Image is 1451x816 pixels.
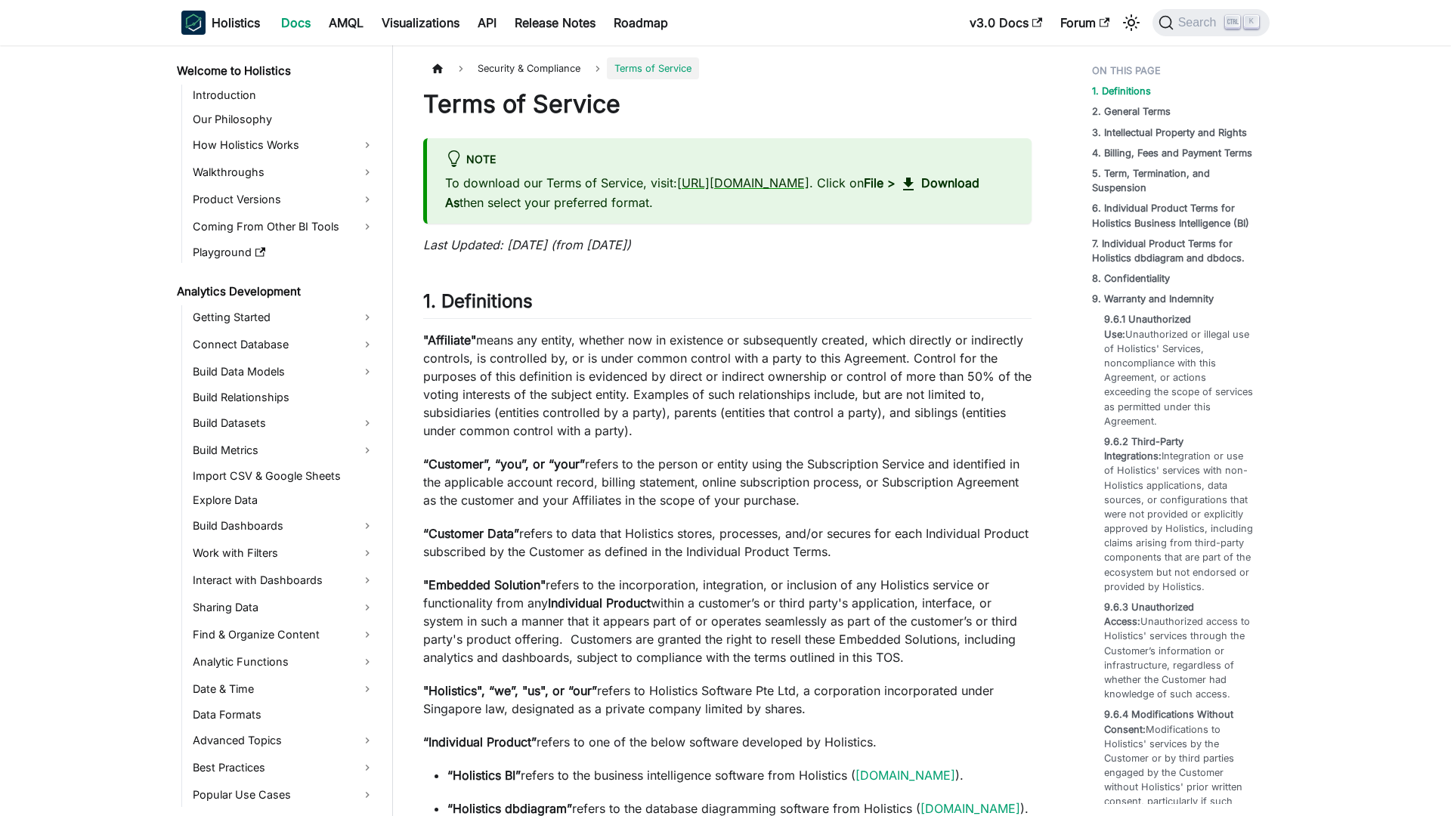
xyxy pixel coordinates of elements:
[506,11,605,35] a: Release Notes
[1104,600,1255,701] a: 9.6.3 Unauthorized Access:Unauthorized access to Holistics' services through the Customer’s infor...
[423,456,585,471] strong: “Customer”, “you”, or “your”
[188,490,379,511] a: Explore Data
[188,541,379,565] a: Work with Filters
[188,85,379,106] a: Introduction
[188,783,379,807] a: Popular Use Cases
[445,150,1013,170] div: Note
[1104,312,1255,428] a: 9.6.1 Unauthorized Use:Unauthorized or illegal use of Holistics' Services, noncompliance with thi...
[423,331,1032,440] p: means any entity, whether now in existence or subsequently created, which directly or indirectly ...
[188,650,379,674] a: Analytic Functions
[188,568,379,592] a: Interact with Dashboards
[166,45,393,816] nav: Docs sidebar
[423,683,597,698] strong: "Holistics", “we”, "us", or “our”
[445,174,1013,212] p: To download our Terms of Service, visit: . Click on then select your preferred format.
[188,387,379,408] a: Build Relationships
[1092,146,1252,160] a: 4. Billing, Fees and Payment Terms
[423,526,519,541] strong: “Customer Data”
[1174,16,1226,29] span: Search
[469,11,506,35] a: API
[1092,168,1210,193] strong: 5. Term, Termination, and Suspension
[188,109,379,130] a: Our Philosophy
[1092,85,1151,97] strong: 1. Definitions
[423,237,631,252] em: Last Updated: [DATE] (from [DATE])
[1104,436,1183,462] strong: 9.6.2 Third-Party Integrations:
[1104,434,1255,594] a: 9.6.2 Third-Party Integrations:Integration or use of Holistics' services with non-Holistics appli...
[188,704,379,725] a: Data Formats
[1152,9,1270,36] button: Search (Ctrl+K)
[188,623,379,647] a: Find & Organize Content
[188,438,379,462] a: Build Metrics
[1092,271,1170,286] a: 8. Confidentiality
[423,57,452,79] a: Home page
[188,305,379,329] a: Getting Started
[188,728,379,753] a: Advanced Topics
[172,281,379,302] a: Analytics Development
[423,577,546,592] strong: "Embedded Solution"
[423,57,1032,79] nav: Breadcrumbs
[188,332,379,357] a: Connect Database
[1092,104,1171,119] a: 2. General Terms
[1119,11,1143,35] button: Switch between dark and light mode (currently light mode)
[188,677,379,701] a: Date & Time
[423,524,1032,561] p: refers to data that Holistics stores, processes, and/or secures for each Individual Product subsc...
[423,682,1032,718] p: refers to Holistics Software Pte Ltd, a corporation incorporated under Singapore law, designated ...
[423,733,1032,751] p: refers to one of the below software developed by Holistics.
[855,768,955,783] a: [DOMAIN_NAME]
[188,514,379,538] a: Build Dashboards
[272,11,320,35] a: Docs
[607,57,699,79] span: Terms of Service
[470,57,588,79] span: Security & Compliance
[1092,236,1261,265] a: 7. Individual Product Terms for Holistics dbdiagram and dbdocs.
[1092,293,1214,304] strong: 9. Warranty and Indemnity
[447,768,521,783] strong: “Holistics BI”
[188,756,379,780] a: Best Practices
[1092,84,1151,98] a: 1. Definitions
[1104,709,1233,734] strong: 9.6.4 Modifications Without Consent:
[899,175,917,193] span: download
[1244,15,1259,29] kbd: K
[423,332,476,348] strong: "Affiliate"
[864,175,896,190] strong: File >
[1092,166,1261,195] a: 5. Term, Termination, and Suspension
[423,455,1032,509] p: refers to the person or entity using the Subscription Service and identified in the applicable ac...
[423,290,533,312] strong: 1. Definitions
[1092,238,1245,264] strong: 7. Individual Product Terms for Holistics dbdiagram and dbdocs.
[1051,11,1118,35] a: Forum
[188,465,379,487] a: Import CSV & Google Sheets
[181,11,260,35] a: HolisticsHolistics
[605,11,677,35] a: Roadmap
[447,766,1032,784] p: refers to the business intelligence software from Holistics ( ).
[188,411,379,435] a: Build Datasets
[548,595,651,610] strong: Individual Product
[677,175,809,190] a: [URL][DOMAIN_NAME]
[172,60,379,82] a: Welcome to Holistics
[1092,292,1214,306] a: 9. Warranty and Indemnity
[1092,273,1170,284] strong: 8. Confidentiality
[188,160,379,184] a: Walkthroughs
[188,133,379,157] a: How Holistics Works
[961,11,1051,35] a: v3.0 Docs
[423,734,537,750] strong: “Individual Product”
[1092,127,1247,138] strong: 3. Intellectual Property and Rights
[920,801,1020,816] a: [DOMAIN_NAME]
[1092,202,1249,228] strong: 6. Individual Product Terms for Holistics Business Intelligence (BI)
[1104,314,1191,339] strong: 9.6.1 Unauthorized Use:
[188,595,379,620] a: Sharing Data
[188,360,379,384] a: Build Data Models
[1092,125,1247,140] a: 3. Intellectual Property and Rights
[1092,201,1261,230] a: 6. Individual Product Terms for Holistics Business Intelligence (BI)
[1092,147,1252,159] strong: 4. Billing, Fees and Payment Terms
[445,175,979,210] strong: Download As
[423,89,1032,119] h1: Terms of Service
[1104,601,1194,627] strong: 9.6.3 Unauthorized Access:
[188,242,379,263] a: Playground
[423,576,1032,666] p: refers to the incorporation, integration, or inclusion of any Holistics service or functionality ...
[188,187,379,212] a: Product Versions
[212,14,260,32] b: Holistics
[373,11,469,35] a: Visualizations
[1092,106,1171,117] strong: 2. General Terms
[181,11,206,35] img: Holistics
[320,11,373,35] a: AMQL
[447,801,572,816] strong: “Holistics dbdiagram”
[188,215,379,239] a: Coming From Other BI Tools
